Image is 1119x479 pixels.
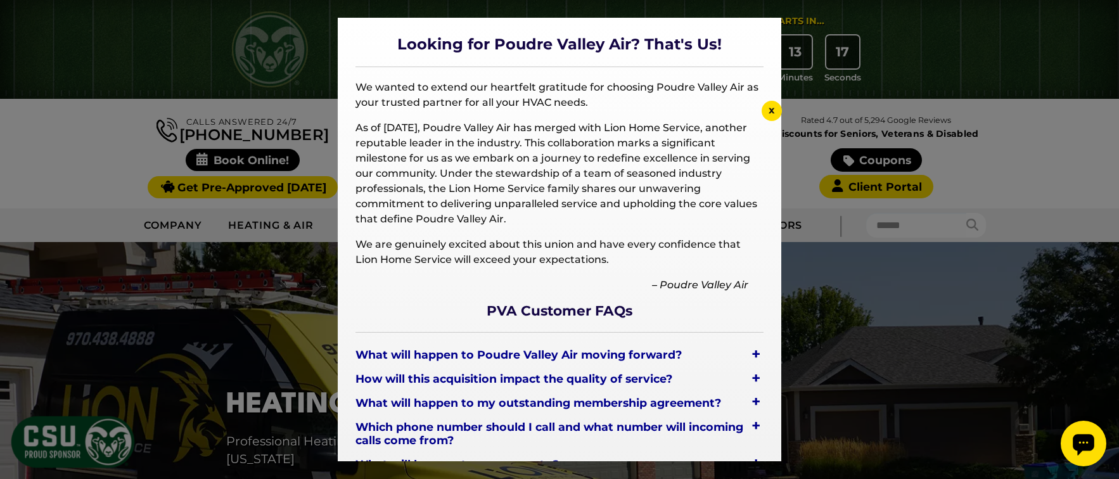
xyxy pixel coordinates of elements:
[748,393,764,411] div: +
[748,345,764,363] div: +
[355,80,764,110] p: We wanted to extend our heartfelt gratitude for choosing Poudre Valley Air as your trusted partne...
[748,369,764,387] div: +
[355,393,724,412] span: What will happen to my outstanding membership agreement?
[355,417,748,449] span: Which phone number should I call and what number will incoming calls come from?
[748,454,764,472] div: +
[769,104,775,116] span: x
[355,120,764,227] p: As of [DATE], Poudre Valley Air has merged with Lion Home Service, another reputable leader in th...
[355,278,764,293] p: – Poudre Valley Air
[5,5,51,51] div: Open chat widget
[355,303,764,319] span: PVA Customer FAQs
[355,345,684,364] span: What will happen to Poudre Valley Air moving forward?
[355,35,764,54] span: Looking for Poudre Valley Air? That's Us!
[355,369,675,388] span: How will this acquisition impact the quality of service?
[355,237,764,267] p: We are genuinely excited about this union and have every confidence that Lion Home Service will e...
[355,454,561,473] span: What will happen to my warranty?
[748,417,764,435] div: +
